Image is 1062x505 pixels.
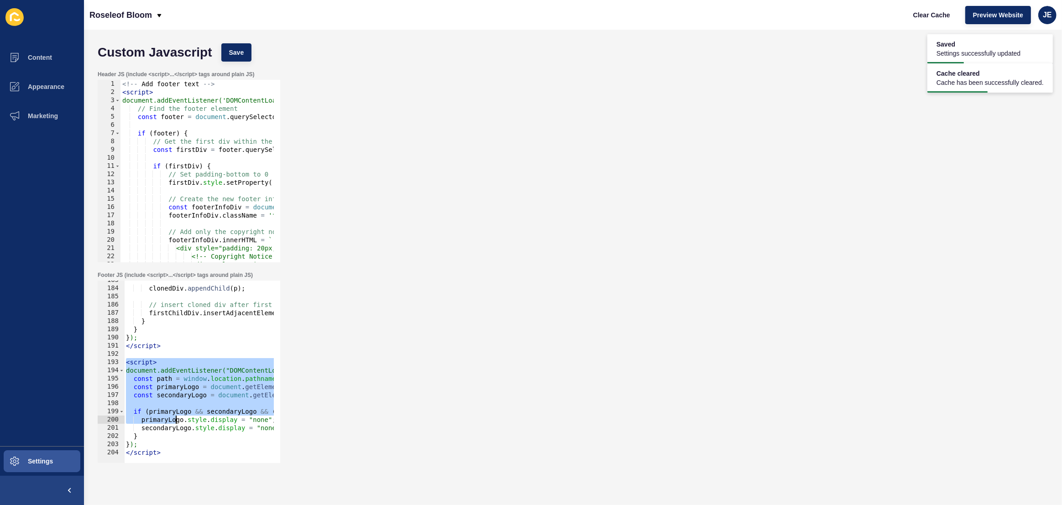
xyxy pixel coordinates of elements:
div: 3 [98,96,120,104]
div: 23 [98,260,120,269]
div: 6 [98,121,120,129]
div: 188 [98,317,125,325]
div: 203 [98,440,125,448]
div: 15 [98,195,120,203]
label: Header JS (include <script>...</script> tags around plain JS) [98,71,254,78]
button: Save [221,43,252,62]
div: 4 [98,104,120,113]
p: Roseleof Bloom [89,4,152,26]
span: Cache has been successfully cleared. [936,78,1044,87]
div: 192 [98,350,125,358]
div: 7 [98,129,120,137]
span: Saved [936,40,1020,49]
div: 200 [98,416,125,424]
div: 8 [98,137,120,146]
div: 197 [98,391,125,399]
div: 22 [98,252,120,260]
button: Preview Website [965,6,1031,24]
div: 198 [98,399,125,407]
div: 189 [98,325,125,333]
span: Preview Website [973,10,1023,20]
span: Save [229,48,244,57]
div: 194 [98,366,125,375]
div: 17 [98,211,120,219]
div: 195 [98,375,125,383]
div: 14 [98,187,120,195]
div: 184 [98,284,125,292]
button: Clear Cache [905,6,958,24]
div: 201 [98,424,125,432]
span: JE [1043,10,1052,20]
div: 13 [98,178,120,187]
div: 185 [98,292,125,301]
div: 12 [98,170,120,178]
div: 19 [98,228,120,236]
div: 1 [98,80,120,88]
div: 10 [98,154,120,162]
span: Clear Cache [913,10,950,20]
span: Cache cleared [936,69,1044,78]
div: 193 [98,358,125,366]
div: 18 [98,219,120,228]
div: 186 [98,301,125,309]
div: 196 [98,383,125,391]
div: 21 [98,244,120,252]
span: Settings successfully updated [936,49,1020,58]
div: 2 [98,88,120,96]
div: 5 [98,113,120,121]
div: 9 [98,146,120,154]
div: 204 [98,448,125,457]
div: 20 [98,236,120,244]
label: Footer JS (include <script>...</script> tags around plain JS) [98,271,253,279]
div: 190 [98,333,125,342]
div: 16 [98,203,120,211]
div: 202 [98,432,125,440]
h1: Custom Javascript [98,48,212,57]
div: 191 [98,342,125,350]
div: 199 [98,407,125,416]
div: 11 [98,162,120,170]
div: 187 [98,309,125,317]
